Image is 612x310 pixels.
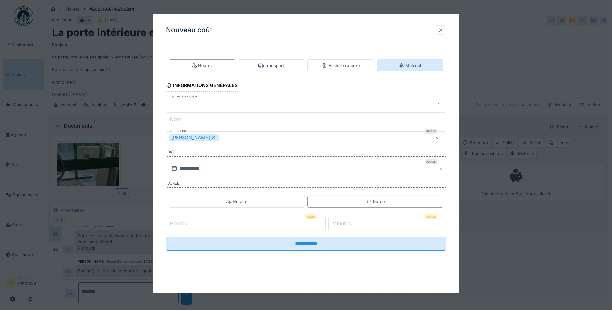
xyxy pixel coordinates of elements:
div: Transport [258,62,284,69]
label: Durée [167,181,446,188]
div: Informations générales [166,81,238,92]
div: Requis [425,129,437,134]
h3: Nouveau coût [166,26,212,34]
div: Horaire [226,199,247,205]
div: Requis [425,159,437,164]
div: Requis [305,214,317,219]
label: Minutes [331,219,352,227]
div: Requis [425,214,437,219]
label: Tâche associée [169,94,198,99]
div: Facture externe [322,62,360,69]
label: Date [167,149,446,157]
button: Close [439,162,446,175]
label: Utilisateur [169,128,189,134]
div: Matériel [399,62,421,69]
div: Durée [366,199,385,205]
label: Heures [169,219,188,227]
div: Heures [192,62,212,69]
div: [PERSON_NAME] [169,134,219,141]
label: Nom [169,115,183,123]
